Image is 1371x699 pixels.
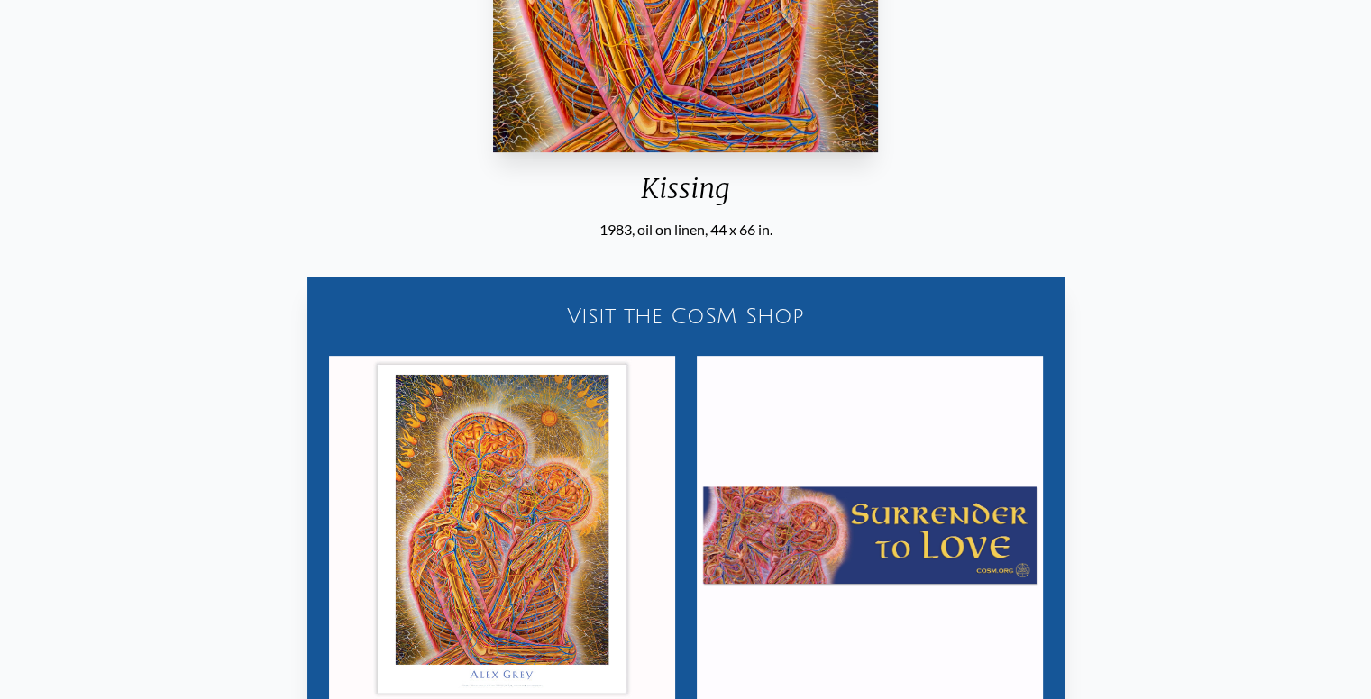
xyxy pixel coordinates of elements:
[318,287,1054,345] a: Visit the CoSM Shop
[486,219,885,241] div: 1983, oil on linen, 44 x 66 in.
[486,172,885,219] div: Kissing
